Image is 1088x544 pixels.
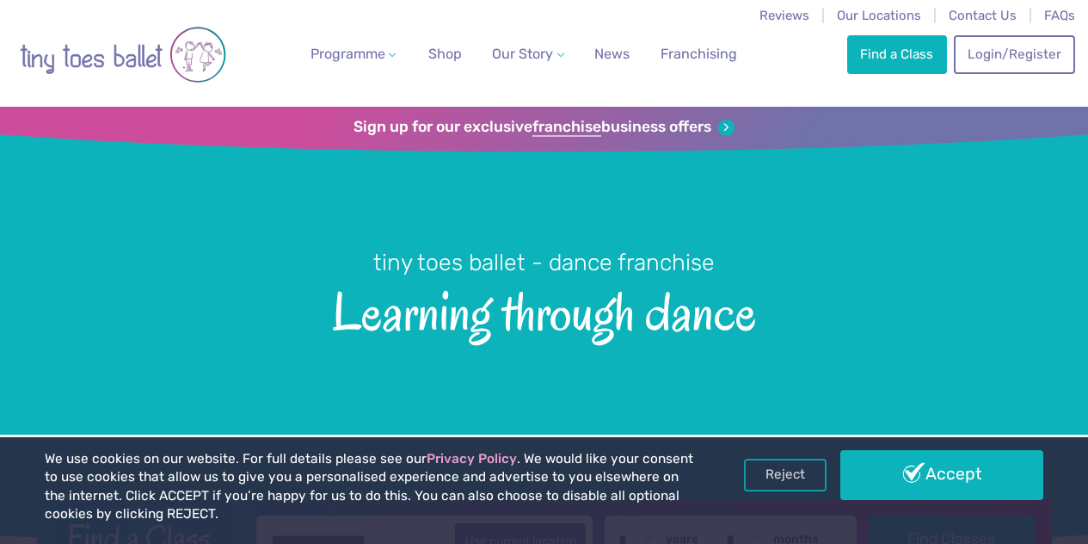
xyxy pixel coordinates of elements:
[28,278,1060,342] span: Learning through dance
[492,46,553,62] span: Our Story
[1044,8,1075,23] a: FAQs
[594,46,630,62] span: News
[661,46,737,62] span: Franchising
[744,459,827,491] a: Reject
[840,450,1043,500] a: Accept
[532,118,601,137] strong: franchise
[485,37,571,71] a: Our Story
[427,451,517,467] a: Privacy Policy
[20,11,226,98] img: tiny toes ballet
[373,249,715,276] small: tiny toes ballet - dance franchise
[847,35,947,73] a: Find a Class
[304,37,403,71] a: Programme
[759,8,809,23] a: Reviews
[949,8,1017,23] a: Contact Us
[310,46,385,62] span: Programme
[654,37,744,71] a: Franchising
[954,35,1074,73] a: Login/Register
[353,118,735,137] a: Sign up for our exclusivefranchisebusiness offers
[837,8,921,23] a: Our Locations
[428,46,462,62] span: Shop
[587,37,636,71] a: News
[421,37,469,71] a: Shop
[45,450,694,524] p: We use cookies on our website. For full details please see our . We would like your consent to us...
